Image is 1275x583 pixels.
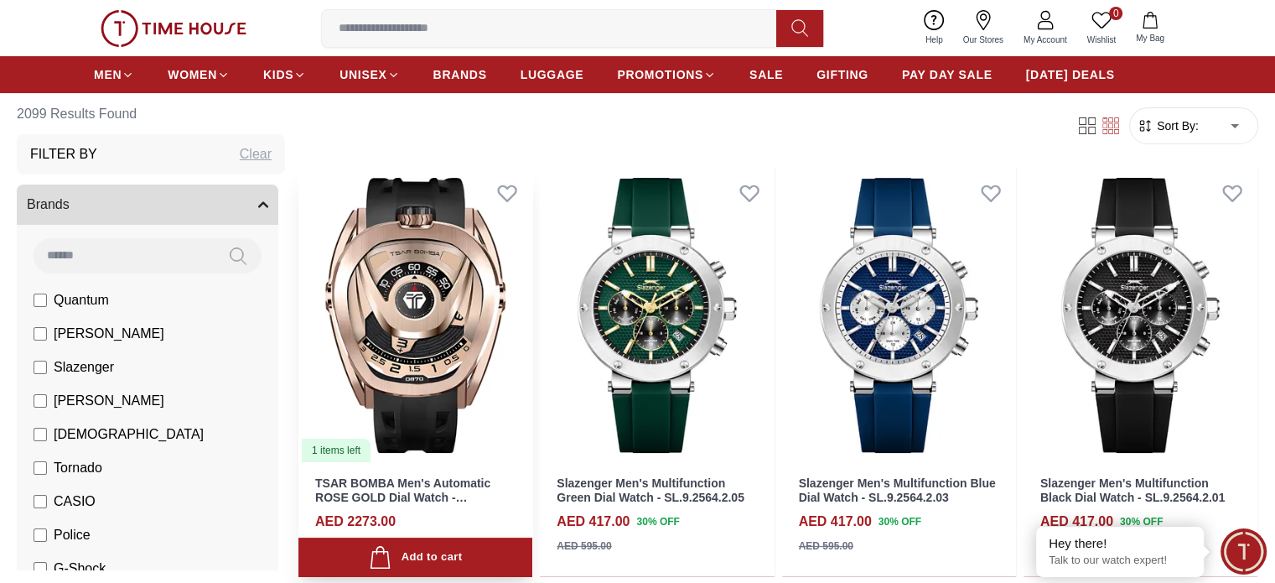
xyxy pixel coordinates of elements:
[17,94,285,134] h6: 2099 Results Found
[34,394,47,408] input: [PERSON_NAME]
[1126,8,1174,48] button: My Bag
[1024,168,1257,463] img: Slazenger Men's Multifunction Black Dial Watch - SL.9.2564.2.01
[34,461,47,475] input: Tornado
[433,66,487,83] span: BRANDS
[521,66,584,83] span: LUGGAGE
[298,538,532,577] button: Add to cart
[339,66,386,83] span: UNISEX
[1221,528,1267,575] div: Chat Widget
[816,60,868,90] a: GIFTING
[339,60,399,90] a: UNISEX
[1049,535,1191,552] div: Hey there!
[263,60,306,90] a: KIDS
[263,66,293,83] span: KIDS
[953,7,1013,49] a: Our Stores
[30,144,97,164] h3: Filter By
[34,528,47,542] input: Police
[54,559,106,579] span: G-Shock
[636,514,679,529] span: 30 % OFF
[749,60,783,90] a: SALE
[27,195,70,215] span: Brands
[879,514,921,529] span: 30 % OFF
[94,60,134,90] a: MEN
[919,34,950,46] span: Help
[557,476,744,504] a: Slazenger Men's Multifunction Green Dial Watch - SL.9.2564.2.05
[799,539,853,554] div: AED 595.00
[101,10,246,47] img: ...
[956,34,1010,46] span: Our Stores
[54,458,102,478] span: Tornado
[782,168,1016,463] img: Slazenger Men's Multifunction Blue Dial Watch - SL.9.2564.2.03
[799,476,996,504] a: Slazenger Men's Multifunction Blue Dial Watch - SL.9.2564.2.03
[54,525,91,545] span: Police
[369,546,462,569] div: Add to cart
[1129,32,1171,44] span: My Bag
[34,327,47,341] input: [PERSON_NAME]
[54,324,164,344] span: [PERSON_NAME]
[617,66,703,83] span: PROMOTIONS
[168,60,230,90] a: WOMEN
[34,495,47,508] input: CASIO
[54,492,96,512] span: CASIO
[34,562,47,575] input: G-Shock
[54,424,204,445] span: [DEMOGRAPHIC_DATA]
[1109,7,1122,20] span: 0
[168,66,217,83] span: WOMEN
[298,168,532,463] a: TSAR BOMBA Men's Automatic ROSE GOLD Dial Watch - TB8213ASET-071 items left
[1137,117,1199,134] button: Sort By:
[315,512,396,532] h4: AED 2273.00
[240,144,272,164] div: Clear
[1017,34,1074,46] span: My Account
[799,512,872,532] h4: AED 417.00
[749,66,783,83] span: SALE
[902,66,993,83] span: PAY DAY SALE
[540,168,774,463] img: Slazenger Men's Multifunction Green Dial Watch - SL.9.2564.2.05
[34,361,47,374] input: Slazenger
[521,60,584,90] a: LUGGAGE
[34,294,47,307] input: Quantum
[915,7,953,49] a: Help
[1026,66,1115,83] span: [DATE] DEALS
[902,60,993,90] a: PAY DAY SALE
[54,290,109,310] span: Quantum
[1026,60,1115,90] a: [DATE] DEALS
[1120,514,1163,529] span: 30 % OFF
[816,66,868,83] span: GIFTING
[1153,117,1199,134] span: Sort By:
[94,66,122,83] span: MEN
[34,428,47,441] input: [DEMOGRAPHIC_DATA]
[557,539,611,554] div: AED 595.00
[54,357,114,377] span: Slazenger
[557,512,630,532] h4: AED 417.00
[1040,512,1113,532] h4: AED 417.00
[1077,7,1126,49] a: 0Wishlist
[315,476,490,518] a: TSAR BOMBA Men's Automatic ROSE GOLD Dial Watch - TB8213ASET-07
[617,60,716,90] a: PROMOTIONS
[433,60,487,90] a: BRANDS
[1040,476,1225,504] a: Slazenger Men's Multifunction Black Dial Watch - SL.9.2564.2.01
[298,168,532,463] img: TSAR BOMBA Men's Automatic ROSE GOLD Dial Watch - TB8213ASET-07
[1081,34,1122,46] span: Wishlist
[54,391,164,411] span: [PERSON_NAME]
[302,439,371,462] div: 1 items left
[17,185,278,225] button: Brands
[1049,554,1191,568] p: Talk to our watch expert!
